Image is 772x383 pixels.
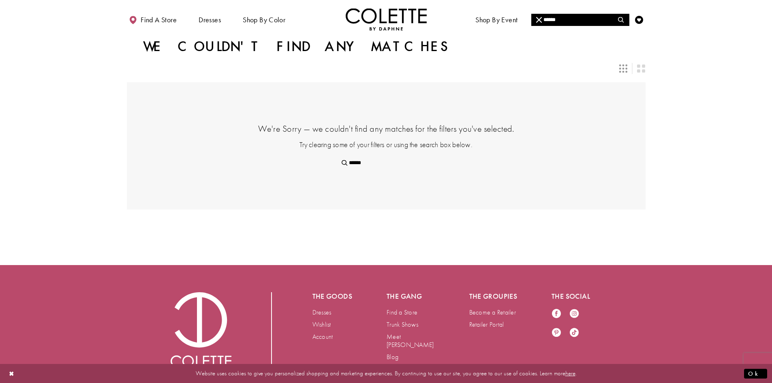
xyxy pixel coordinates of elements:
[122,60,650,77] div: Layout Controls
[243,16,285,24] span: Shop by color
[615,8,627,30] a: Toggle search
[565,369,575,377] a: here
[569,327,579,338] a: Visit our TikTok - Opens in new tab
[171,292,231,372] img: Colette by Daphne
[552,327,561,338] a: Visit our Pinterest - Opens in new tab
[167,123,605,135] h4: We're Sorry — we couldn't find any matches for the filters you've selected.
[312,308,331,317] a: Dresses
[387,353,398,361] a: Blog
[469,308,516,317] a: Become a Retailer
[387,332,434,349] a: Meet [PERSON_NAME]
[552,292,602,300] h5: The social
[547,304,591,342] ul: Follow us
[531,14,629,26] div: Search form
[387,308,417,317] a: Find a Store
[127,8,179,30] a: Find a store
[141,16,177,24] span: Find a store
[387,292,437,300] h5: The gang
[241,8,287,30] span: Shop by color
[387,320,418,329] a: Trunk Shows
[531,14,547,26] button: Close Search
[744,368,767,379] button: Submit Dialog
[613,14,629,26] button: Submit Search
[552,308,561,319] a: Visit our Facebook - Opens in new tab
[569,308,579,319] a: Visit our Instagram - Opens in new tab
[171,292,231,372] a: Visit Colette by Daphne Homepage
[346,8,427,30] img: Colette by Daphne
[473,8,520,30] span: Shop By Event
[469,292,520,300] h5: The groupies
[337,157,435,169] div: Search form
[538,8,598,30] a: Meet the designer
[637,64,645,73] span: Switch layout to 2 columns
[312,320,331,329] a: Wishlist
[143,39,452,55] h1: We couldn't find any matches
[58,368,714,379] p: Website uses cookies to give you personalized shopping and marketing experiences. By continuing t...
[5,366,19,381] button: Close Dialog
[197,8,223,30] span: Dresses
[346,8,427,30] a: Visit Home Page
[167,139,605,150] p: Try clearing some of your filters or using the search box below.
[475,16,518,24] span: Shop By Event
[337,157,435,169] input: Search
[633,8,645,30] a: Check Wishlist
[469,320,504,329] a: Retailer Portal
[531,14,629,26] input: Search
[619,64,627,73] span: Switch layout to 3 columns
[199,16,221,24] span: Dresses
[312,332,333,341] a: Account
[312,292,355,300] h5: The goods
[337,157,353,169] button: Submit Search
